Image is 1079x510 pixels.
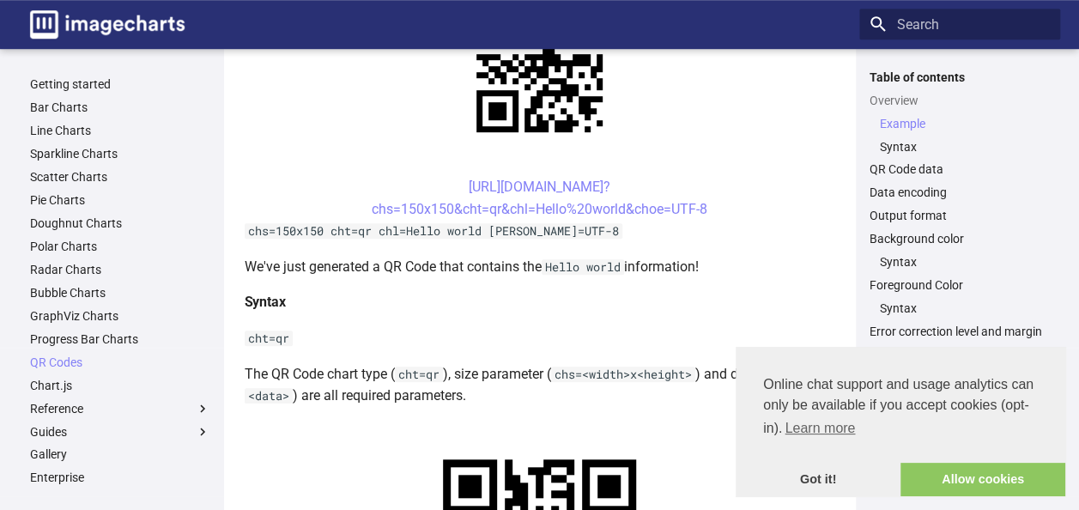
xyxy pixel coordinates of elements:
a: Output format [870,208,1050,223]
a: QR Codes [30,355,210,370]
a: Scatter Charts [30,169,210,185]
nav: Foreground Color [870,301,1050,316]
a: Bubble Charts [30,285,210,301]
a: Enterprise [30,470,210,485]
div: cookieconsent [736,347,1065,496]
a: Syntax [880,301,1050,316]
a: Chart.js [30,378,210,393]
nav: Table of contents [859,70,1060,340]
a: Line Charts [30,123,210,138]
span: Online chat support and usage analytics can only be available if you accept cookies (opt-in). [763,374,1038,441]
a: QR Code data [870,161,1050,177]
a: Doughnut Charts [30,216,210,231]
a: Overview [870,93,1050,108]
code: cht=qr [245,331,293,346]
code: Hello world [542,259,624,275]
a: Background color [870,231,1050,246]
a: Pie Charts [30,192,210,208]
a: Error correction level and margin [870,324,1050,339]
code: chs=<width>x<height> [551,367,695,382]
a: Example [880,116,1050,131]
a: Sparkline Charts [30,146,210,161]
a: Getting started [30,76,210,92]
a: Image-Charts documentation [23,3,191,46]
a: Gallery [30,446,210,462]
h4: Syntax [245,291,835,313]
a: Bar Charts [30,100,210,115]
a: [URL][DOMAIN_NAME]?chs=150x150&cht=qr&chl=Hello%20world&choe=UTF-8 [372,179,707,217]
a: dismiss cookie message [736,463,900,497]
a: Progress Bar Charts [30,331,210,347]
img: logo [30,10,185,39]
a: learn more about cookies [782,416,858,441]
a: allow cookies [900,463,1065,497]
nav: Overview [870,116,1050,155]
input: Search [859,9,1060,39]
p: We've just generated a QR Code that contains the information! [245,256,835,278]
nav: Background color [870,254,1050,270]
label: Table of contents [859,70,1060,85]
label: Reference [30,401,210,416]
a: GraphViz Charts [30,308,210,324]
a: Radar Charts [30,262,210,277]
a: Data encoding [870,185,1050,200]
a: Syntax [880,139,1050,155]
a: Syntax [880,254,1050,270]
a: Foreground Color [870,277,1050,293]
label: Guides [30,424,210,440]
code: cht=qr [395,367,443,382]
p: The QR Code chart type ( ), size parameter ( ) and data ( ) are all required parameters. [245,363,835,407]
code: chs=150x150 cht=qr chl=Hello world [PERSON_NAME]=UTF-8 [245,223,622,239]
a: Polar Charts [30,239,210,254]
